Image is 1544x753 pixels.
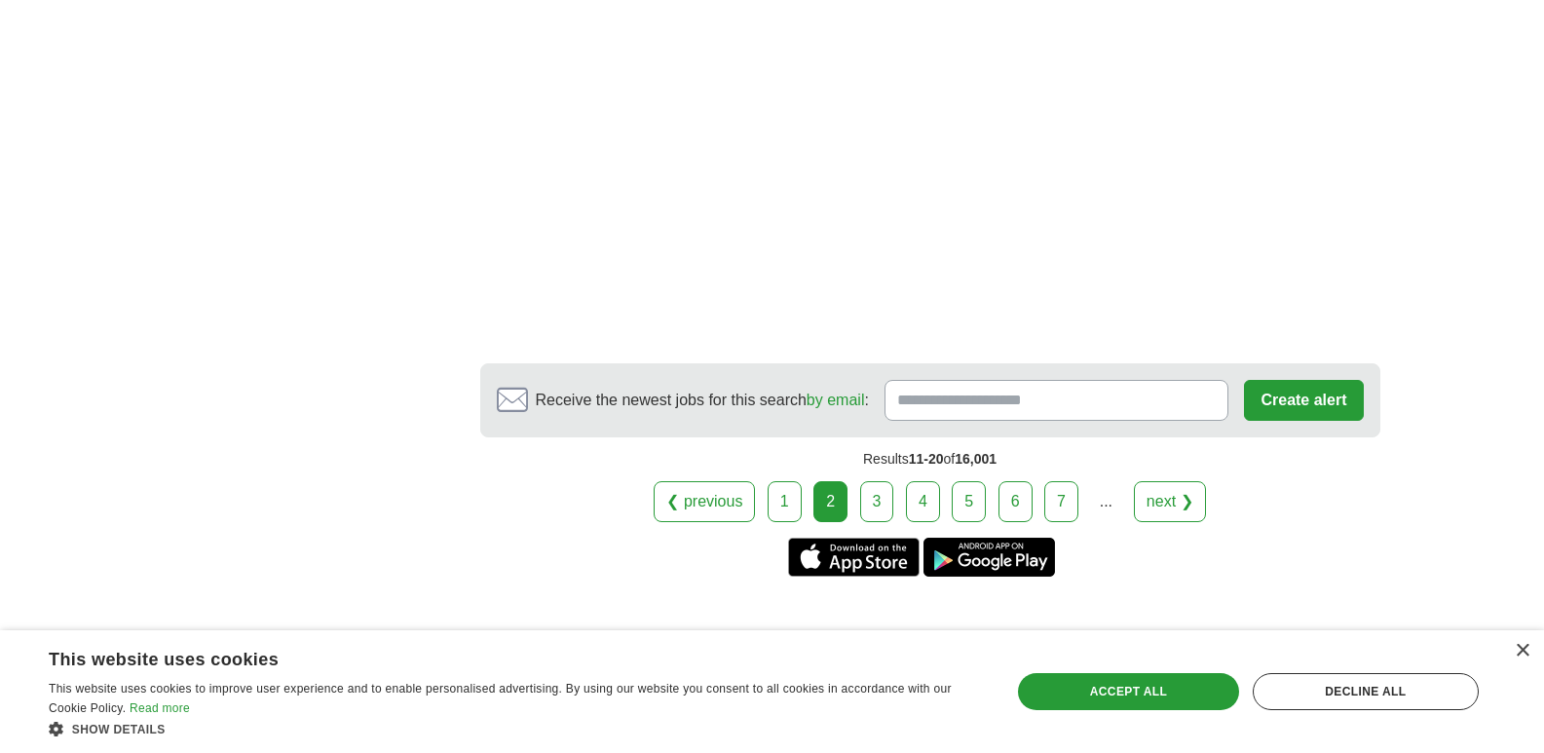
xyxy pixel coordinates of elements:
span: Receive the newest jobs for this search : [536,389,869,412]
div: 2 [813,481,847,522]
a: by email [807,392,865,408]
div: Show details [49,719,983,738]
a: 4 [906,481,940,522]
a: 5 [952,481,986,522]
div: ... [1086,482,1125,521]
a: Get the iPhone app [788,538,920,577]
span: 16,001 [955,451,997,467]
a: ❮ previous [654,481,755,522]
div: Close [1515,644,1529,659]
a: 3 [860,481,894,522]
a: 6 [998,481,1033,522]
div: Results of [480,437,1380,481]
a: 7 [1044,481,1078,522]
span: This website uses cookies to improve user experience and to enable personalised advertising. By u... [49,682,952,715]
span: Show details [72,723,166,736]
div: Accept all [1018,673,1239,710]
div: This website uses cookies [49,642,934,671]
button: Create alert [1244,380,1363,421]
a: next ❯ [1134,481,1206,522]
a: 1 [768,481,802,522]
a: Get the Android app [923,538,1055,577]
a: Read more, opens a new window [130,701,190,715]
div: Decline all [1253,673,1479,710]
span: 11-20 [909,451,944,467]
